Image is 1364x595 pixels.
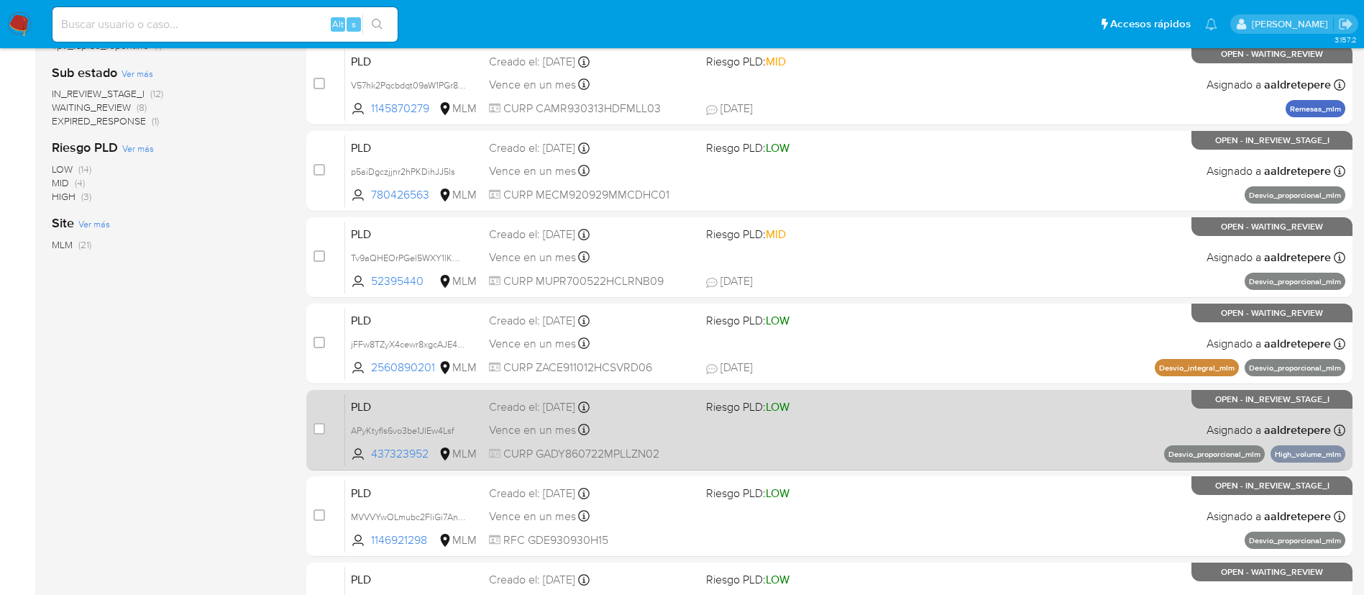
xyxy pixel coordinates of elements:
[1205,18,1217,30] a: Notificaciones
[352,17,356,31] span: s
[362,14,392,35] button: search-icon
[332,17,344,31] span: Alt
[52,15,398,34] input: Buscar usuario o caso...
[1252,17,1333,31] p: alicia.aldreteperez@mercadolibre.com.mx
[1338,17,1353,32] a: Salir
[1110,17,1191,32] span: Accesos rápidos
[1335,34,1357,45] span: 3.157.2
